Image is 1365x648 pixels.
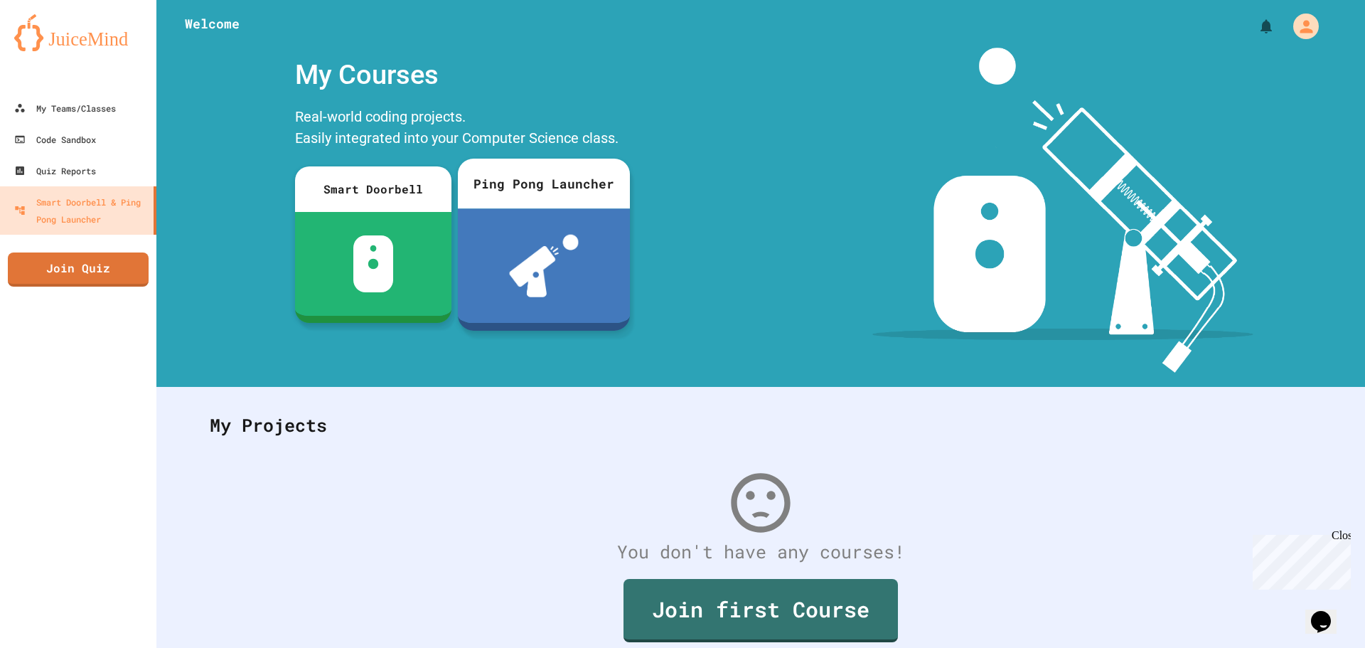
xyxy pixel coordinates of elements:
[1247,529,1351,590] iframe: chat widget
[14,14,142,51] img: logo-orange.svg
[623,579,898,642] a: Join first Course
[196,538,1326,565] div: You don't have any courses!
[1305,591,1351,634] iframe: chat widget
[288,48,629,102] div: My Courses
[6,6,98,90] div: Chat with us now!Close
[1278,10,1322,43] div: My Account
[509,235,579,297] img: ppl-with-ball.png
[196,398,1326,453] div: My Projects
[8,253,149,287] a: Join Quiz
[14,100,116,117] div: My Teams/Classes
[14,162,96,179] div: Quiz Reports
[295,166,451,212] div: Smart Doorbell
[353,235,394,292] img: sdb-white.svg
[1231,14,1278,38] div: My Notifications
[288,102,629,156] div: Real-world coding projects. Easily integrated into your Computer Science class.
[14,193,148,228] div: Smart Doorbell & Ping Pong Launcher
[458,159,630,208] div: Ping Pong Launcher
[872,48,1253,373] img: banner-image-my-projects.png
[14,131,96,148] div: Code Sandbox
